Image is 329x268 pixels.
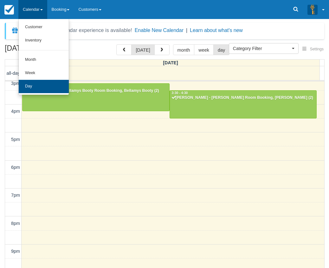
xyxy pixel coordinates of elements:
[19,80,69,93] a: Day
[11,221,20,226] span: 8pm
[7,71,20,76] span: all-day
[233,45,290,52] span: Category Filter
[173,44,195,55] button: month
[19,21,69,34] a: Customer
[11,249,20,254] span: 9pm
[19,53,69,67] a: Month
[163,60,178,65] span: [DATE]
[172,91,188,95] span: 3:30 - 4:30
[170,90,317,118] a: 3:30 - 4:30[PERSON_NAME] - [PERSON_NAME] Room Booking, [PERSON_NAME] (2)
[213,44,229,55] button: day
[18,19,69,95] ul: Calendar
[11,165,20,170] span: 6pm
[131,44,154,55] button: [DATE]
[11,137,20,142] span: 5pm
[307,4,318,15] img: A3
[11,109,20,114] span: 4pm
[19,34,69,47] a: Inventory
[194,44,214,55] button: week
[171,95,315,100] div: [PERSON_NAME] - [PERSON_NAME] Room Booking, [PERSON_NAME] (2)
[5,44,85,56] h2: [DATE]
[135,27,184,34] button: Enable New Calendar
[4,5,14,15] img: checkfront-main-nav-mini-logo.png
[190,28,243,33] a: Learn about what's new
[22,83,170,111] a: 3:15 - 4:15[PERSON_NAME] - Bellamys Booty Room Booking, Bellamys Booty (2)
[11,193,20,198] span: 7pm
[11,81,20,86] span: 3pm
[21,27,132,34] div: A new Booking Calendar experience is available!
[24,88,168,93] div: [PERSON_NAME] - Bellamys Booty Room Booking, Bellamys Booty (2)
[186,28,187,33] span: |
[310,47,324,51] span: Settings
[19,67,69,80] a: Week
[229,43,299,54] button: Category Filter
[299,45,327,54] button: Settings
